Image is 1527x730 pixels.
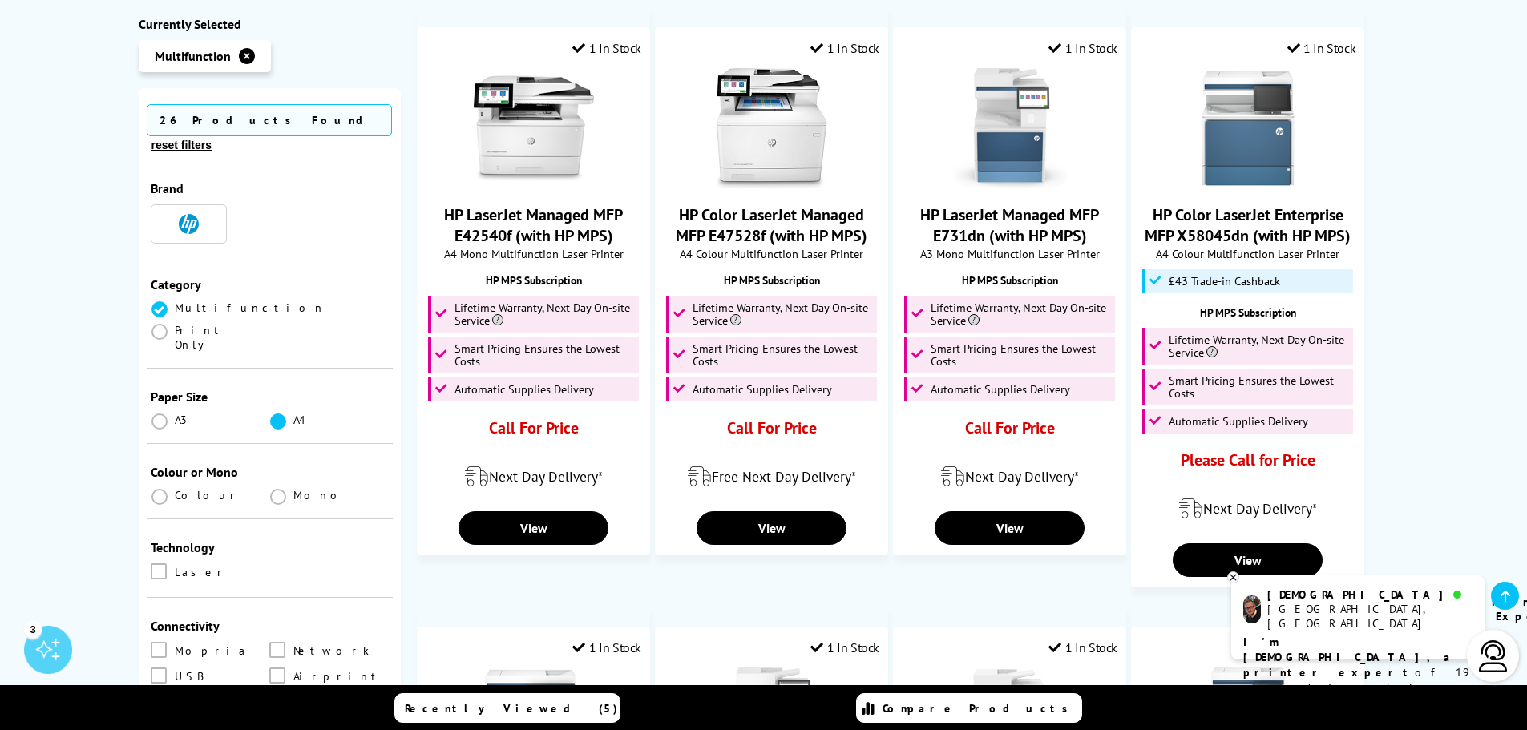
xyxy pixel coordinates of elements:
img: HP [179,214,199,234]
a: View [459,511,608,545]
div: HP MPS Subscription [664,273,879,288]
span: Mono [293,488,346,502]
span: Lifetime Warranty, Next Day On-site Service [693,301,874,327]
div: 1 In Stock [1287,40,1356,56]
span: A4 Colour Multifunction Laser Printer [1140,246,1355,261]
span: Smart Pricing Ensures the Lowest Costs [1169,374,1350,400]
div: Category [151,276,390,292]
span: Multifunction [175,300,325,315]
span: Print Only [175,323,270,352]
span: A4 Colour Multifunction Laser Printer [664,246,879,261]
a: HP LaserJet Managed MFP E42540f (with HP MPS) [474,175,594,192]
a: View [935,511,1084,545]
div: Technology [151,539,390,555]
span: Lifetime Warranty, Next Day On-site Service [1169,333,1350,359]
div: 1 In Stock [1048,40,1117,56]
div: modal_delivery [902,454,1117,499]
a: HP Color LaserJet Managed MFP E47528f (with HP MPS) [712,175,832,192]
div: Call For Price [923,417,1096,446]
img: user-headset-light.svg [1477,640,1509,672]
span: Smart Pricing Ensures the Lowest Costs [931,342,1112,368]
img: HP Color LaserJet Enterprise MFP X58045dn (with HP MPS) [1188,68,1308,188]
div: Call For Price [685,417,858,446]
span: Laser [175,563,228,581]
span: Airprint [293,667,383,685]
span: USB [175,667,203,685]
div: 1 In Stock [810,40,879,56]
div: Brand [151,180,390,196]
div: modal_delivery [1140,486,1355,531]
span: Lifetime Warranty, Next Day On-site Service [931,301,1112,327]
a: HP Color LaserJet Enterprise MFP X58045dn (with HP MPS) [1145,204,1351,246]
span: Compare Products [883,701,1077,716]
span: A4 Mono Multifunction Laser Printer [426,246,641,261]
span: Lifetime Warranty, Next Day On-site Service [454,301,636,327]
span: A3 Mono Multifunction Laser Printer [902,246,1117,261]
div: Connectivity [151,618,390,634]
span: Mopria [175,642,248,659]
a: HP LaserJet Managed MFP E731dn (with HP MPS) [920,204,1099,246]
a: HP Color LaserJet Enterprise MFP X58045dn (with HP MPS) [1188,175,1308,192]
span: Automatic Supplies Delivery [693,383,832,396]
div: modal_delivery [664,454,879,499]
span: A3 [175,413,189,427]
span: £43 Trade-in Cashback [1169,275,1280,288]
div: HP MPS Subscription [1140,305,1355,320]
a: View [697,511,846,545]
span: Network [293,642,370,659]
span: Smart Pricing Ensures the Lowest Costs [454,342,636,368]
div: Please Call for Price [1161,450,1334,478]
div: Call For Price [447,417,620,446]
div: [GEOGRAPHIC_DATA], [GEOGRAPHIC_DATA] [1267,602,1472,631]
div: modal_delivery [426,454,641,499]
div: 1 In Stock [1048,639,1117,655]
img: HP LaserJet Managed MFP E42540f (with HP MPS) [474,68,594,188]
a: HP LaserJet Managed MFP E731dn (with HP MPS) [950,175,1070,192]
div: Colour or Mono [151,464,390,480]
div: Paper Size [151,389,390,405]
a: View [1173,543,1322,577]
a: Compare Products [856,693,1082,723]
img: HP Color LaserJet Managed MFP E47528f (with HP MPS) [712,68,832,188]
span: A4 [293,413,308,427]
span: Smart Pricing Ensures the Lowest Costs [693,342,874,368]
span: Multifunction [155,48,231,64]
button: HP [160,213,217,235]
a: HP Color LaserJet Managed MFP E47528f (with HP MPS) [676,204,867,246]
span: Automatic Supplies Delivery [1169,415,1308,428]
span: Recently Viewed (5) [405,701,618,716]
img: HP LaserJet Managed MFP E731dn (with HP MPS) [950,68,1070,188]
span: Automatic Supplies Delivery [931,383,1070,396]
p: of 19 years! I can help you choose the right product [1243,635,1472,726]
div: 1 In Stock [572,639,641,655]
div: HP MPS Subscription [902,273,1117,288]
a: Recently Viewed (5) [394,693,620,723]
span: 26 Products Found [147,104,392,136]
div: 1 In Stock [810,639,879,655]
div: 3 [24,620,42,638]
div: 1 In Stock [572,40,641,56]
button: reset filters [147,138,216,152]
div: HP MPS Subscription [426,273,641,288]
img: chris-livechat.png [1243,595,1261,623]
div: [DEMOGRAPHIC_DATA] [1267,587,1472,602]
b: I'm [DEMOGRAPHIC_DATA], a printer expert [1243,635,1455,680]
span: Colour [175,488,241,502]
a: HP LaserJet Managed MFP E42540f (with HP MPS) [444,204,623,246]
span: Automatic Supplies Delivery [454,383,594,396]
div: Currently Selected [139,16,402,32]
